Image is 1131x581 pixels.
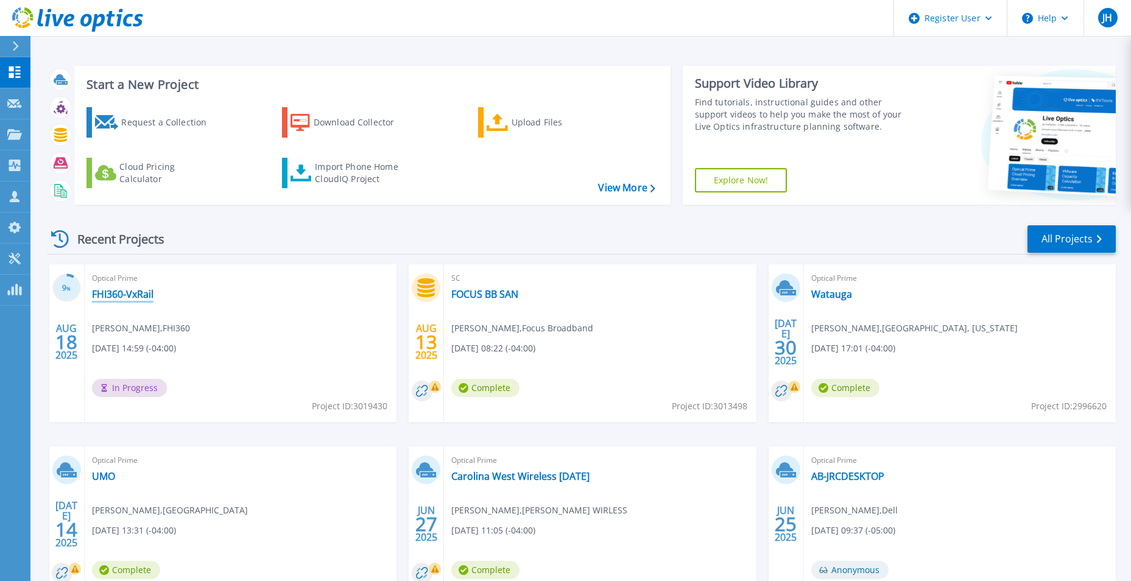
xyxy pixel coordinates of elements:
span: Project ID: 3019430 [312,400,387,413]
a: View More [598,182,655,194]
div: AUG 2025 [415,320,438,364]
span: SC [451,272,749,285]
span: [DATE] 17:01 (-04:00) [811,342,895,355]
span: [DATE] 14:59 (-04:00) [92,342,176,355]
div: Support Video Library [695,76,915,91]
div: JUN 2025 [415,502,438,546]
span: 27 [415,519,437,529]
div: Upload Files [512,110,609,135]
a: Upload Files [478,107,614,138]
div: JUN 2025 [774,502,797,546]
span: 25 [775,519,797,529]
div: [DATE] 2025 [55,502,78,546]
h3: Start a New Project [86,78,655,91]
span: Optical Prime [811,454,1108,467]
span: [PERSON_NAME] , [GEOGRAPHIC_DATA], [US_STATE] [811,322,1018,335]
span: 13 [415,337,437,347]
span: 30 [775,342,797,353]
div: [DATE] 2025 [774,320,797,364]
span: Optical Prime [92,272,389,285]
div: Import Phone Home CloudIQ Project [315,161,410,185]
span: % [66,285,71,292]
span: [PERSON_NAME] , Focus Broadband [451,322,593,335]
a: Carolina West Wireless [DATE] [451,470,590,482]
span: Anonymous [811,561,889,579]
h3: 9 [52,281,81,295]
span: Complete [451,379,520,397]
div: Recent Projects [47,224,181,254]
div: Cloud Pricing Calculator [119,161,217,185]
span: Optical Prime [92,454,389,467]
span: Complete [811,379,879,397]
a: UMO [92,470,115,482]
span: Project ID: 3013498 [672,400,747,413]
span: Complete [92,561,160,579]
a: Watauga [811,288,852,300]
a: Explore Now! [695,168,787,192]
a: All Projects [1027,225,1116,253]
div: Download Collector [314,110,411,135]
span: 14 [55,524,77,535]
a: Cloud Pricing Calculator [86,158,222,188]
span: [PERSON_NAME] , [GEOGRAPHIC_DATA] [92,504,248,517]
span: In Progress [92,379,167,397]
a: FOCUS BB SAN [451,288,518,300]
span: Complete [451,561,520,579]
span: [DATE] 11:05 (-04:00) [451,524,535,537]
span: [PERSON_NAME] , [PERSON_NAME] WIRLESS [451,504,627,517]
div: AUG 2025 [55,320,78,364]
span: Optical Prime [811,272,1108,285]
a: Request a Collection [86,107,222,138]
span: JH [1102,13,1112,23]
a: AB-JRCDESKTOP [811,470,884,482]
span: [DATE] 09:37 (-05:00) [811,524,895,537]
span: [PERSON_NAME] , Dell [811,504,898,517]
a: Download Collector [282,107,418,138]
span: Project ID: 2996620 [1031,400,1107,413]
span: [PERSON_NAME] , FHI360 [92,322,190,335]
a: FHI360-VxRail [92,288,153,300]
span: 18 [55,337,77,347]
div: Request a Collection [121,110,219,135]
span: Optical Prime [451,454,749,467]
span: [DATE] 13:31 (-04:00) [92,524,176,537]
div: Find tutorials, instructional guides and other support videos to help you make the most of your L... [695,96,915,133]
span: [DATE] 08:22 (-04:00) [451,342,535,355]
